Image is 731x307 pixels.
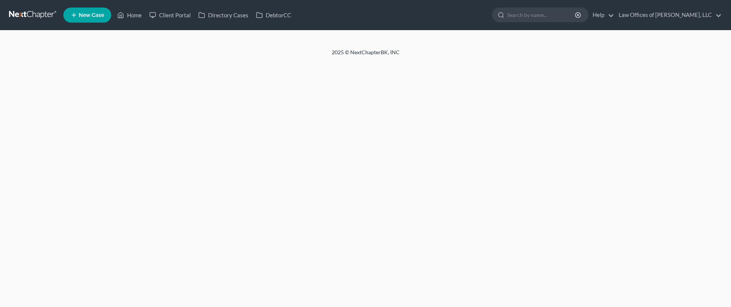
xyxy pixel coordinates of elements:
a: Home [113,8,146,22]
div: 2025 © NextChapterBK, INC [151,49,581,62]
a: DebtorCC [252,8,295,22]
a: Client Portal [146,8,195,22]
a: Law Offices of [PERSON_NAME], LLC [615,8,722,22]
input: Search by name... [507,8,576,22]
span: New Case [79,12,104,18]
a: Help [589,8,614,22]
a: Directory Cases [195,8,252,22]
